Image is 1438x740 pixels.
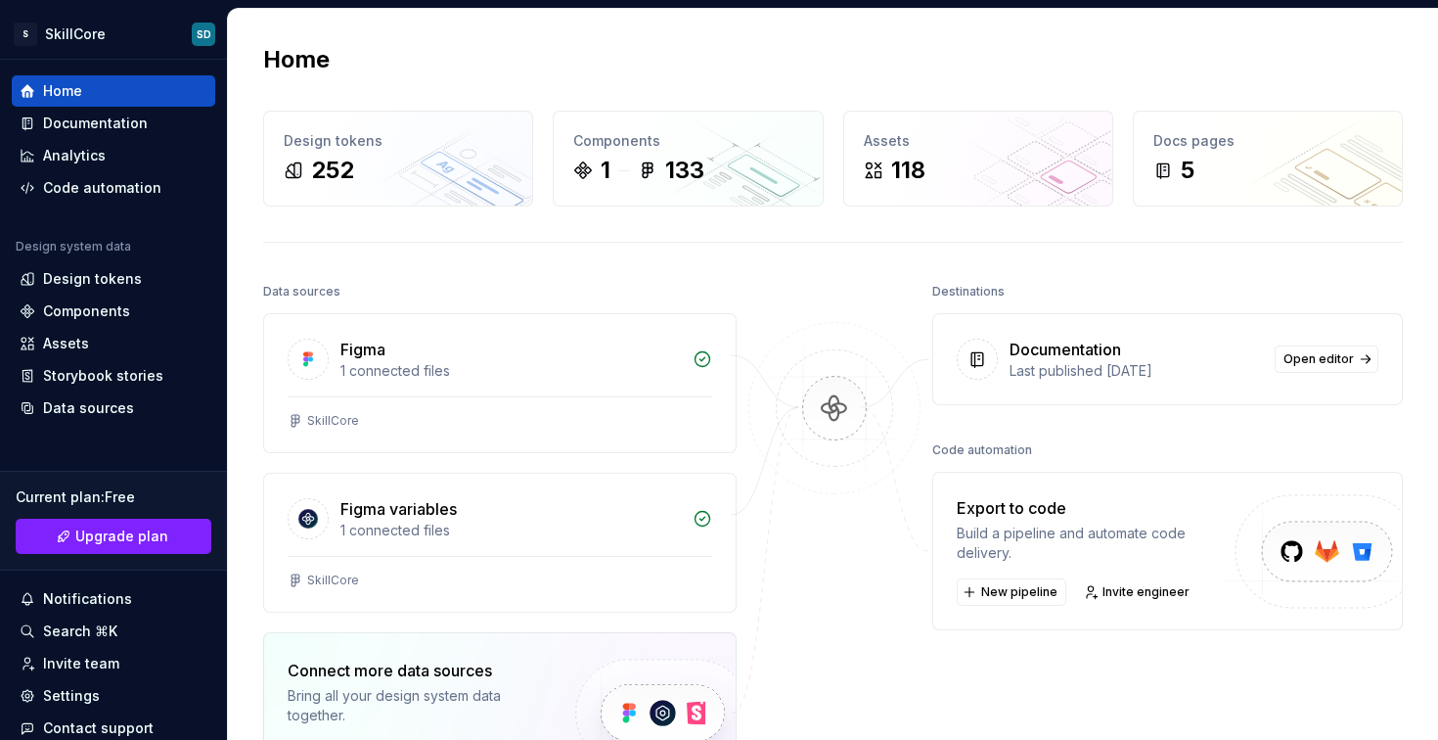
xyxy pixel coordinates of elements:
[197,26,211,42] div: SD
[263,111,533,207] a: Design tokens252
[1275,346,1378,373] a: Open editor
[1133,111,1403,207] a: Docs pages5
[263,313,737,453] a: Figma1 connected filesSkillCore
[12,616,215,647] button: Search ⌘K
[957,524,1237,563] div: Build a pipeline and automate code delivery.
[43,146,106,165] div: Analytics
[957,578,1066,606] button: New pipeline
[1102,584,1190,600] span: Invite engineer
[553,111,823,207] a: Components1133
[1010,361,1263,381] div: Last published [DATE]
[1078,578,1198,606] a: Invite engineer
[864,131,1093,151] div: Assets
[16,519,211,554] a: Upgrade plan
[43,589,132,609] div: Notifications
[12,296,215,327] a: Components
[43,622,117,641] div: Search ⌘K
[43,178,161,198] div: Code automation
[12,108,215,139] a: Documentation
[16,239,131,254] div: Design system data
[43,301,130,321] div: Components
[12,263,215,295] a: Design tokens
[12,360,215,392] a: Storybook stories
[12,75,215,107] a: Home
[14,23,37,46] div: S
[288,686,542,725] div: Bring all your design system data together.
[43,718,154,738] div: Contact support
[340,338,385,361] div: Figma
[263,44,330,75] h2: Home
[43,654,119,673] div: Invite team
[43,398,134,418] div: Data sources
[12,328,215,359] a: Assets
[12,393,215,424] a: Data sources
[45,24,106,44] div: SkillCore
[12,583,215,615] button: Notifications
[288,659,542,682] div: Connect more data sources
[932,437,1032,464] div: Code automation
[891,155,925,186] div: 118
[263,473,737,613] a: Figma variables1 connected filesSkillCore
[12,648,215,679] a: Invite team
[1010,338,1121,361] div: Documentation
[573,131,802,151] div: Components
[284,131,513,151] div: Design tokens
[307,573,359,588] div: SkillCore
[12,680,215,712] a: Settings
[307,413,359,429] div: SkillCore
[12,140,215,171] a: Analytics
[311,155,354,186] div: 252
[75,527,168,546] span: Upgrade plan
[1181,155,1194,186] div: 5
[43,334,89,353] div: Assets
[843,111,1113,207] a: Assets118
[43,686,100,706] div: Settings
[601,155,610,186] div: 1
[43,269,142,289] div: Design tokens
[981,584,1057,600] span: New pipeline
[43,81,82,101] div: Home
[16,487,211,507] div: Current plan : Free
[340,521,681,540] div: 1 connected files
[1283,351,1354,367] span: Open editor
[12,172,215,204] a: Code automation
[43,114,148,133] div: Documentation
[665,155,704,186] div: 133
[43,366,163,386] div: Storybook stories
[1153,131,1382,151] div: Docs pages
[263,278,340,305] div: Data sources
[957,496,1237,520] div: Export to code
[932,278,1005,305] div: Destinations
[340,497,457,521] div: Figma variables
[340,361,681,381] div: 1 connected files
[4,13,223,55] button: SSkillCoreSD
